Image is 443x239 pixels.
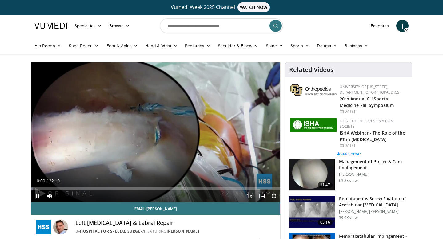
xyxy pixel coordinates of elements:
img: 134112_0000_1.png.150x105_q85_crop-smart_upscale.jpg [289,196,335,228]
a: Browse [106,20,134,32]
img: a9f71565-a949-43e5-a8b1-6790787a27eb.jpg.150x105_q85_autocrop_double_scale_upscale_version-0.2.jpg [290,118,337,132]
a: 05:16 Percutaneous Screw Fixation of Acetabular [MEDICAL_DATA] [PERSON_NAME] [PERSON_NAME] 39.6K ... [289,196,408,228]
span: / [46,178,48,183]
a: Pediatrics [181,40,214,52]
a: Sports [287,40,313,52]
button: Enable picture-in-picture mode [256,190,268,202]
h4: Related Videos [289,66,333,73]
span: 11:47 [318,182,333,188]
a: See 1 other [337,151,361,157]
input: Search topics, interventions [160,18,283,33]
a: Spine [262,40,286,52]
a: Hand & Wrist [142,40,181,52]
p: [PERSON_NAME] [339,172,408,177]
a: ISHA Webinar - The Role of the PT in [MEDICAL_DATA] [340,130,405,142]
a: University of [US_STATE] Department of Orthopaedics [340,84,399,95]
div: [DATE] [340,109,407,114]
p: 39.6K views [339,215,359,220]
p: [PERSON_NAME] [PERSON_NAME] [339,209,408,214]
button: Fullscreen [268,190,280,202]
img: 38483_0000_3.png.150x105_q85_crop-smart_upscale.jpg [289,159,335,191]
a: J [396,20,409,32]
a: Favorites [367,20,393,32]
button: Mute [43,190,56,202]
div: By FEATURING [75,229,275,234]
a: Knee Recon [65,40,103,52]
p: 63.8K views [339,178,359,183]
a: Hospital for Special Surgery [80,229,145,234]
span: 22:10 [49,178,60,183]
h4: Left [MEDICAL_DATA] & Labral Repair [75,220,275,226]
a: Business [341,40,372,52]
img: VuMedi Logo [34,23,67,29]
a: Shoulder & Elbow [214,40,262,52]
a: Foot & Ankle [103,40,142,52]
a: [PERSON_NAME] [167,229,199,234]
a: 11:47 Management of Pincer & Cam Impingement [PERSON_NAME] 63.8K views [289,159,408,191]
a: Specialties [71,20,106,32]
a: 20th Annual CU Sports Medicine Fall Symposium [340,96,394,108]
img: 355603a8-37da-49b6-856f-e00d7e9307d3.png.150x105_q85_autocrop_double_scale_upscale_version-0.2.png [290,84,337,96]
img: Avatar [53,220,68,234]
h3: Management of Pincer & Cam Impingement [339,159,408,171]
a: Trauma [313,40,341,52]
h3: Percutaneous Screw Fixation of Acetabular [MEDICAL_DATA] [339,196,408,208]
div: Progress Bar [31,187,280,190]
button: Pause [31,190,43,202]
img: Hospital for Special Surgery [36,220,51,234]
video-js: Video Player [31,62,280,202]
a: Vumedi Week 2025 ChannelWATCH NOW [35,2,408,12]
span: 0:00 [37,178,45,183]
button: Playback Rate [243,190,256,202]
span: WATCH NOW [237,2,270,12]
a: Email [PERSON_NAME] [31,202,280,215]
div: [DATE] [340,143,407,148]
a: ISHA - The Hip Preservation Society [340,118,393,129]
a: Hip Recon [31,40,65,52]
span: 05:16 [318,219,333,225]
